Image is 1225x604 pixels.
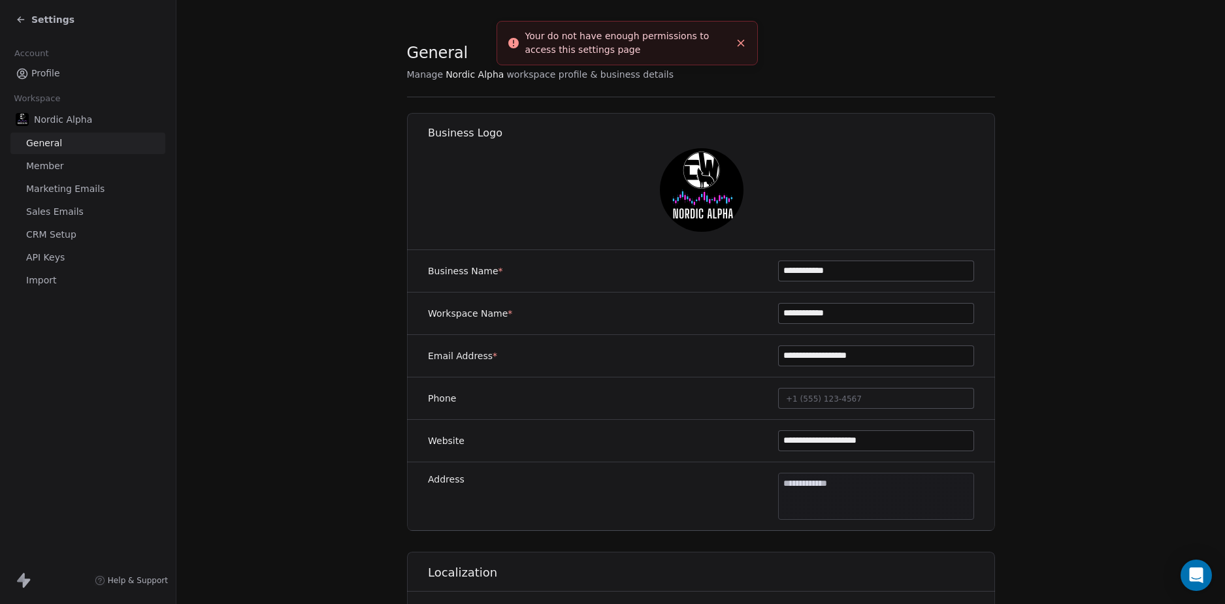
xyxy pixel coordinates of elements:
[10,178,165,200] a: Marketing Emails
[10,270,165,291] a: Import
[786,394,862,404] span: +1 (555) 123-4567
[428,349,497,362] label: Email Address
[10,201,165,223] a: Sales Emails
[26,182,105,196] span: Marketing Emails
[506,68,674,81] span: workspace profile & business details
[10,155,165,177] a: Member
[95,575,168,586] a: Help & Support
[428,565,996,580] h1: Localization
[26,251,65,264] span: API Keys
[16,13,74,26] a: Settings
[407,68,444,81] span: Manage
[778,388,974,409] button: +1 (555) 123-4567
[10,247,165,268] a: API Keys
[428,434,465,447] label: Website
[108,575,168,586] span: Help & Support
[8,89,66,108] span: Workspace
[31,13,74,26] span: Settings
[31,67,60,80] span: Profile
[428,392,456,405] label: Phone
[26,228,76,242] span: CRM Setup
[1181,560,1212,591] div: Open Intercom Messenger
[428,126,996,140] h1: Business Logo
[16,113,29,126] img: Nordic%20Alpha%20Discord%20Icon.png
[446,68,504,81] span: Nordic Alpha
[34,113,92,126] span: Nordic Alpha
[732,35,749,52] button: Close toast
[428,473,465,486] label: Address
[26,274,56,287] span: Import
[428,307,512,320] label: Workspace Name
[10,63,165,84] a: Profile
[26,159,64,173] span: Member
[407,43,468,63] span: General
[10,133,165,154] a: General
[659,148,743,232] img: Nordic%20Alpha%20Discord%20Icon.png
[8,44,54,63] span: Account
[525,29,730,57] div: Your do not have enough permissions to access this settings page
[10,224,165,246] a: CRM Setup
[26,205,84,219] span: Sales Emails
[26,136,62,150] span: General
[428,264,503,278] label: Business Name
